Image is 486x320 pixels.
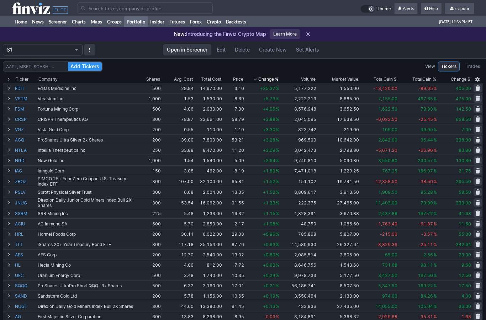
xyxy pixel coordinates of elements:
div: Direxion Daily Junior Gold Miners Index Bull 2X Shares [38,197,135,208]
span: -12,358.50 [373,179,397,184]
td: 6.68 [162,187,194,197]
td: 5.70 [162,218,194,229]
td: 1,828,391 [280,208,317,218]
span: 2.56 [423,252,433,257]
td: 300 [136,114,162,124]
span: % [276,200,279,206]
span: Create New [259,46,287,53]
span: Change $ [451,76,470,83]
td: 39.00 [162,134,194,145]
a: Create New [255,44,291,55]
span: S1 [7,46,72,53]
span: % [433,96,437,101]
a: Help [421,3,442,14]
span: 2,437.88 [378,211,397,216]
span: [DATE] 12:36 PM ET [439,16,472,27]
button: Portfolio [3,44,83,55]
span: 1,622.50 [378,106,397,112]
div: Expand All [3,76,14,83]
a: Portfolio [124,16,148,27]
td: 110.00 [194,124,223,134]
td: 462.00 [194,165,223,176]
span: % [433,106,437,112]
span: 70.99 [421,200,433,206]
span: % [433,137,437,143]
a: JNUG [15,197,36,208]
span: Change % [258,76,279,83]
div: New Gold Inc [38,158,135,163]
td: 1,540.00 [194,155,223,165]
a: IAG [15,166,36,176]
span: +1.23 [263,200,275,206]
td: 2,605.00 [317,249,360,260]
td: 11.20 [223,145,245,155]
span: % [276,190,279,195]
span: 79.93 [421,106,433,112]
td: 12.70 [162,249,194,260]
span: 3,550.80 [378,158,397,163]
td: 33.88 [162,145,194,155]
td: 2,045,095 [280,114,317,124]
a: Tickers [438,62,460,71]
td: 5.48 [162,208,194,218]
td: 300 [136,187,162,197]
span: % [276,86,279,91]
span: % [276,158,279,163]
td: 5.09 [223,155,245,165]
div: SSR Mining Inc [38,211,135,216]
td: 17,638.50 [317,114,360,124]
span: % [276,221,279,226]
span: 7,155.00 [378,96,397,101]
td: 9,740,810 [280,155,317,165]
div: Intellia Therapeutics Inc [38,148,135,153]
a: Insider [148,16,167,27]
a: News [30,16,46,27]
a: ZROZ [15,176,36,187]
div: Verastem Inc [38,96,135,101]
td: 14,580,930 [280,239,317,249]
span: Set Alerts [296,46,319,53]
a: Open in Screener [163,44,211,55]
div: AES Corp [38,252,135,257]
span: -5,671.20 [376,148,397,153]
a: HL [15,260,36,270]
span: 230.57 [418,158,433,163]
span: % [433,190,437,195]
span: % [276,168,279,174]
span: +4.06 [263,106,275,112]
td: 19,741.50 [317,176,360,187]
span: 11,403.00 [375,200,397,206]
div: CRISPR Therapeutics AG [38,117,135,122]
span: 65.00 [385,252,397,257]
span: 83.80 [459,148,471,153]
span: % [433,168,437,174]
span: 767.25 [382,168,397,174]
a: SSRM [15,208,36,218]
td: 53.54 [162,197,194,208]
a: Futures [167,16,187,27]
td: 13.05 [223,187,245,197]
div: Shares [146,76,160,83]
span: Delete [235,46,250,53]
td: 1,233.00 [194,208,223,218]
td: 823,742 [280,124,317,134]
span: rraponi [455,6,469,11]
span: 7.00 [461,127,471,132]
div: Ticker [16,76,28,83]
td: 300 [136,197,162,208]
a: Edit [213,44,229,55]
td: 16,062.00 [194,197,223,208]
td: 500 [136,83,162,93]
span: +0.89 [263,252,275,257]
td: 8,809,617 [280,187,317,197]
div: Iamgold Corp [38,168,135,174]
span: -25.45 [418,117,433,122]
td: 1,550.00 [317,83,360,93]
span: 467.65 [418,96,433,101]
span: % [433,221,437,226]
span: +1.80 [263,168,275,174]
td: 3,652.50 [317,103,360,114]
div: ProShares Ultra Silver 2x Shares [38,137,135,143]
span: 142.50 [456,106,471,112]
span: -13,420.00 [373,86,397,91]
